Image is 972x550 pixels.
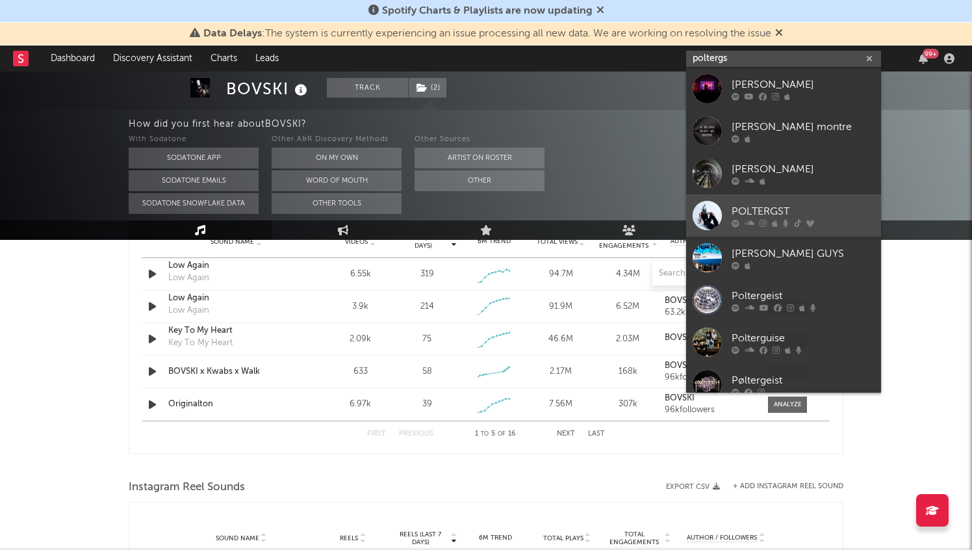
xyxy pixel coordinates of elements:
span: Videos (last 7 days) [397,234,450,250]
button: Artist on Roster [415,148,544,168]
span: Author / Followers [687,534,757,542]
a: Charts [201,46,246,72]
button: Track [327,78,408,98]
button: First [367,430,386,438]
div: + Add Instagram Reel Sound [720,483,843,490]
span: Spotify Charts & Playlists are now updating [382,6,593,16]
div: 633 [330,365,390,378]
div: 6M Trend [463,533,528,543]
div: Poltergeist [732,288,875,304]
div: Other A&R Discovery Methods [272,132,402,148]
div: 6M Trend [464,237,524,246]
a: POLTERGST [686,194,881,237]
div: 3.9k [330,300,390,313]
span: Reels (last 7 days) [392,530,449,546]
a: Low Again [168,259,304,272]
span: Videos [345,238,368,246]
span: Total Views [537,238,578,246]
a: Low Again [168,292,304,305]
a: BOVSKI [665,296,755,306]
span: to [481,431,489,437]
div: 58 [422,365,432,378]
a: Leads [246,46,288,72]
span: Instagram Reel Sounds [129,480,245,495]
div: 307k [598,398,658,411]
a: Discovery Assistant [104,46,201,72]
div: [PERSON_NAME] GUYS [732,246,875,261]
a: Key To My Heart [168,324,304,337]
span: : The system is currently experiencing an issue processing all new data. We are working on resolv... [203,29,771,39]
div: How did you first hear about BOVSKI ? [129,116,972,132]
button: Other [415,170,544,191]
div: POLTERGST [732,203,875,219]
span: ( 2 ) [408,78,447,98]
span: Dismiss [775,29,783,39]
div: 2.17M [531,365,591,378]
button: On My Own [272,148,402,168]
div: 63.2k followers [665,308,755,317]
button: Other Tools [272,193,402,214]
span: Dismiss [596,6,604,16]
div: 39 [422,398,432,411]
span: Reels [340,534,358,542]
div: BOVSKI [226,78,311,99]
button: Export CSV [666,483,720,491]
div: [PERSON_NAME] [732,161,875,177]
button: Sodatone App [129,148,259,168]
div: 214 [420,300,434,313]
span: Data Delays [203,29,262,39]
div: Originalton [168,398,304,411]
span: Sound Name [211,238,254,246]
button: Sodatone Emails [129,170,259,191]
span: Total Plays [543,534,583,542]
a: BOVSKI [665,394,755,403]
button: Next [557,430,575,438]
button: Last [588,430,605,438]
div: 2.09k [330,333,390,346]
strong: BOVSKI [665,296,695,305]
a: Dashboard [42,46,104,72]
span: Total Engagements [598,234,650,250]
div: 75 [422,333,431,346]
span: Total Engagements [606,530,663,546]
button: (2) [409,78,446,98]
div: Other Sources [415,132,544,148]
a: Poltergeist [686,279,881,321]
div: Key To My Heart [168,337,233,350]
strong: BOVSKI [665,394,695,402]
a: Polterguise [686,321,881,363]
a: BOVSKI x Kwabs x Walk [168,365,304,378]
input: Search for artists [686,51,881,67]
div: 99 + [923,49,939,59]
a: BOVSKI [665,334,755,343]
span: Author / Followers [671,237,741,246]
div: [PERSON_NAME] montre [732,119,875,135]
a: [PERSON_NAME] GUYS [686,237,881,279]
button: + Add Instagram Reel Sound [733,483,843,490]
div: 46.6M [531,333,591,346]
a: [PERSON_NAME] montre [686,110,881,152]
div: 96k followers [665,406,755,415]
div: 6.52M [598,300,658,313]
a: [PERSON_NAME] [686,152,881,194]
span: Sound Name [216,534,259,542]
strong: BOVSKI [665,334,695,342]
strong: BOVSKI [665,361,695,370]
div: Low Again [168,304,209,317]
div: 7.56M [531,398,591,411]
div: Pøltergeist [732,373,875,388]
button: Word Of Mouth [272,170,402,191]
div: 2.03M [598,333,658,346]
div: Polterguise [732,330,875,346]
a: BOVSKI [665,361,755,371]
div: [PERSON_NAME] [732,77,875,92]
div: 91.9M [531,300,591,313]
a: Pøltergeist [686,363,881,406]
input: Search by song name or URL [652,268,789,279]
div: 96k followers [665,373,755,382]
button: Previous [399,430,433,438]
span: of [498,431,505,437]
